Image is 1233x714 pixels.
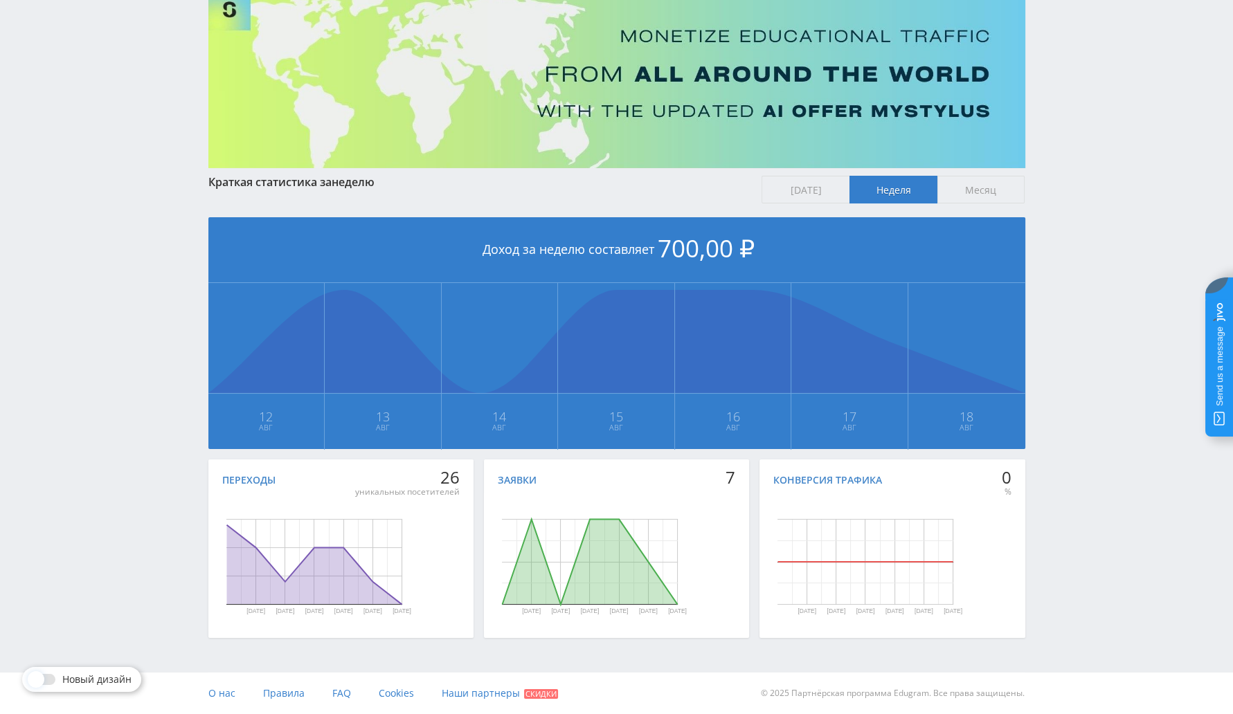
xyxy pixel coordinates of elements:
text: [DATE] [246,608,265,615]
span: Авг [442,422,557,433]
text: [DATE] [639,608,658,615]
span: Авг [676,422,791,433]
text: [DATE] [393,608,411,615]
div: Доход за неделю составляет [208,217,1025,283]
span: 17 [792,411,907,422]
span: Авг [209,422,324,433]
span: Правила [263,686,305,699]
text: [DATE] [610,608,629,615]
span: Авг [325,422,440,433]
span: [DATE] [762,176,849,203]
div: 26 [355,468,460,487]
div: Переходы [222,475,276,486]
span: неделю [332,174,375,190]
span: 12 [209,411,324,422]
span: 15 [559,411,674,422]
span: Скидки [524,689,558,699]
span: Неделя [849,176,937,203]
span: 18 [909,411,1025,422]
text: [DATE] [885,608,904,615]
div: Заявки [498,475,537,486]
div: Краткая статистика за [208,176,748,188]
span: 13 [325,411,440,422]
text: [DATE] [580,608,599,615]
text: [DATE] [522,608,541,615]
div: © 2025 Партнёрская программа Edugram. Все права защищены. [623,672,1025,714]
text: [DATE] [363,608,381,615]
a: Cookies [379,672,414,714]
span: Cookies [379,686,414,699]
span: Новый дизайн [62,674,132,685]
text: [DATE] [305,608,323,615]
span: Авг [792,422,907,433]
text: [DATE] [668,608,687,615]
text: [DATE] [334,608,352,615]
text: [DATE] [551,608,570,615]
svg: Диаграмма. [732,493,998,631]
text: [DATE] [276,608,294,615]
a: FAQ [332,672,351,714]
svg: Диаграмма. [456,493,723,631]
span: FAQ [332,686,351,699]
span: Авг [909,422,1025,433]
a: Правила [263,672,305,714]
text: [DATE] [856,608,875,615]
div: 0 [1001,468,1011,487]
text: [DATE] [798,608,816,615]
text: [DATE] [915,608,933,615]
text: [DATE] [944,608,962,615]
span: 14 [442,411,557,422]
span: О нас [208,686,235,699]
span: 700,00 ₽ [658,232,755,264]
span: Месяц [937,176,1025,203]
text: [DATE] [827,608,845,615]
div: 7 [726,468,735,487]
a: О нас [208,672,235,714]
div: уникальных посетителей [355,486,460,497]
span: Наши партнеры [442,686,520,699]
a: Наши партнеры Скидки [442,672,558,714]
div: Конверсия трафика [773,475,882,486]
svg: Диаграмма. [181,493,447,631]
div: % [1001,486,1011,497]
span: Авг [559,422,674,433]
span: 16 [676,411,791,422]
